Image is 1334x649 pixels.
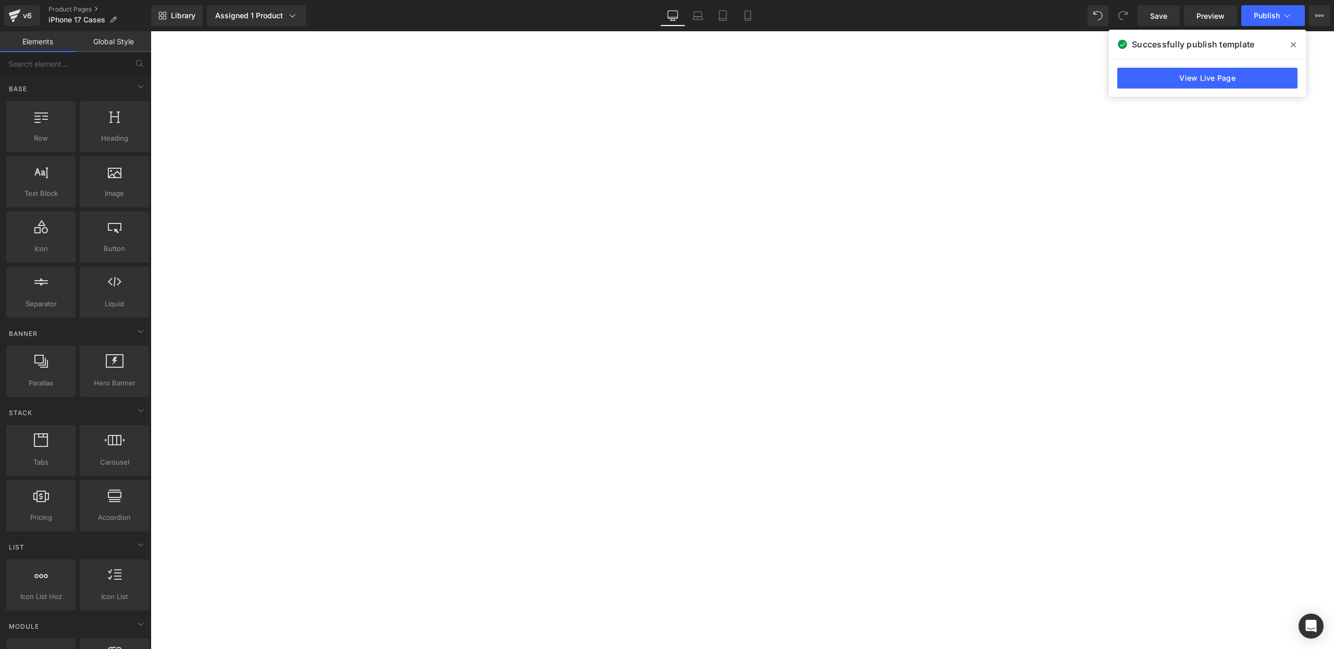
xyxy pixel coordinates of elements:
a: Laptop [685,5,710,26]
span: Accordion [83,512,146,523]
a: Tablet [710,5,735,26]
span: Pricing [9,512,72,523]
span: Publish [1254,11,1280,20]
div: Assigned 1 Product [215,10,298,21]
div: Open Intercom Messenger [1299,614,1324,639]
span: Heading [83,133,146,144]
span: Row [9,133,72,144]
span: List [8,542,26,552]
span: Button [83,243,146,254]
a: Mobile [735,5,760,26]
span: Successfully publish template [1132,38,1254,51]
span: Hero Banner [83,378,146,389]
span: Base [8,84,28,94]
div: v6 [21,9,34,22]
span: Save [1150,10,1167,21]
a: v6 [4,5,40,26]
span: Icon [9,243,72,254]
span: Library [171,11,195,20]
span: Carousel [83,457,146,468]
button: Publish [1241,5,1305,26]
span: Tabs [9,457,72,468]
span: Banner [8,329,39,339]
span: Text Block [9,188,72,199]
a: New Library [151,5,203,26]
a: View Live Page [1117,68,1298,89]
span: Parallax [9,378,72,389]
span: Stack [8,408,33,418]
button: More [1309,5,1330,26]
button: Redo [1113,5,1133,26]
span: iPhone 17 Cases [48,16,105,24]
span: Liquid [83,298,146,309]
a: Global Style [76,31,151,52]
a: Preview [1184,5,1237,26]
span: Image [83,188,146,199]
a: Product Pages [48,5,151,14]
span: Icon List Hoz [9,591,72,602]
button: Undo [1088,5,1108,26]
span: Module [8,621,40,631]
a: Desktop [660,5,685,26]
span: Preview [1196,10,1225,21]
span: Icon List [83,591,146,602]
span: Separator [9,298,72,309]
